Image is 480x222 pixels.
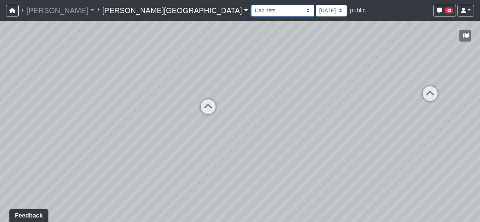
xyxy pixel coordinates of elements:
span: / [19,3,26,18]
a: [PERSON_NAME] [26,3,94,18]
span: public [350,7,366,13]
span: 43 [445,7,453,13]
span: / [94,3,102,18]
button: 43 [433,5,456,16]
iframe: Ybug feedback widget [6,207,50,222]
a: [PERSON_NAME][GEOGRAPHIC_DATA] [102,3,248,18]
